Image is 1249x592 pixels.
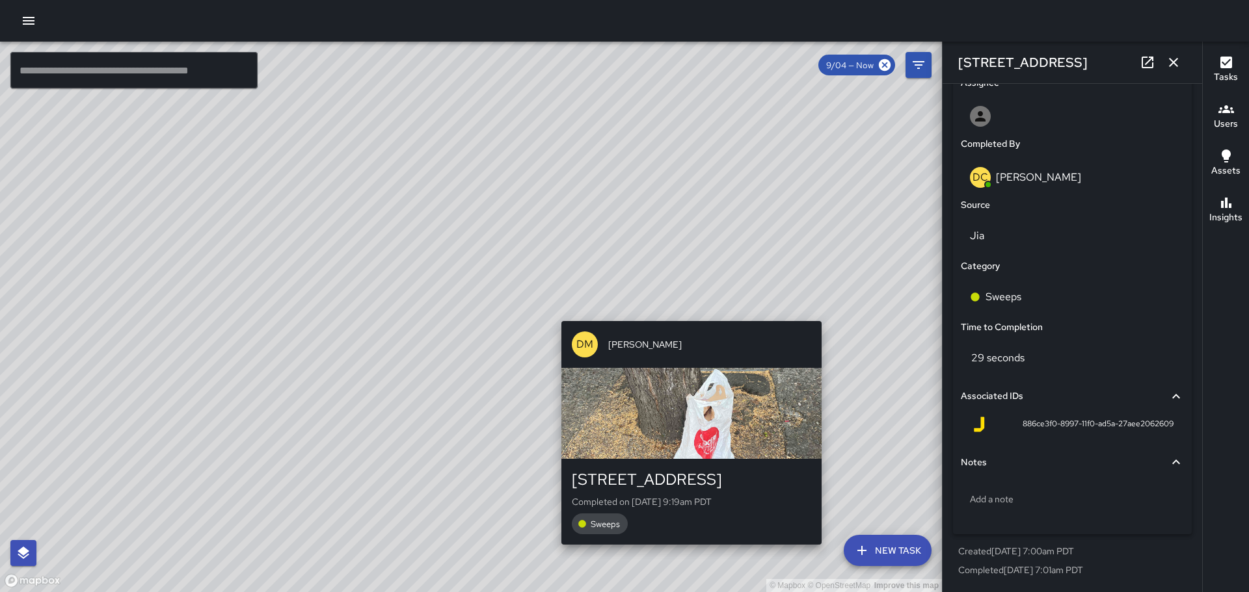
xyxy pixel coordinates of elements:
button: DM[PERSON_NAME][STREET_ADDRESS]Completed on [DATE] 9:19am PDTSweeps [561,321,822,545]
h6: Source [961,198,990,212]
h6: Assets [1211,164,1241,178]
h6: Time to Completion [961,320,1043,335]
h6: Tasks [1214,70,1238,84]
h6: Category [961,259,1000,274]
span: 886ce3f0-8997-11f0-ad5a-27aee2062609 [1023,418,1174,431]
span: Sweeps [583,519,628,530]
p: 29 seconds [971,351,1025,365]
button: Tasks [1203,47,1249,94]
p: Created [DATE] 7:00am PDT [958,545,1187,558]
div: 9/04 — Now [818,55,895,75]
h6: Notes [961,456,987,470]
button: New Task [844,535,932,566]
span: 9/04 — Now [818,60,881,71]
button: Users [1203,94,1249,140]
span: [PERSON_NAME] [608,338,811,351]
p: DC [973,170,988,185]
p: Sweeps [986,289,1021,305]
p: Jia [970,228,1175,244]
h6: Insights [1209,211,1242,225]
button: Assets [1203,140,1249,187]
p: [PERSON_NAME] [996,170,1081,184]
button: Filters [906,52,932,78]
h6: Associated IDs [961,389,1023,404]
h6: [STREET_ADDRESS] [958,52,1088,73]
p: Completed [DATE] 7:01am PDT [958,563,1187,576]
h6: Users [1214,117,1238,131]
p: Completed on [DATE] 9:19am PDT [572,495,811,508]
div: Notes [961,448,1184,478]
button: Insights [1203,187,1249,234]
p: Add a note [970,493,1175,506]
div: Associated IDs [961,381,1184,411]
p: DM [576,337,593,352]
h6: Completed By [961,137,1020,151]
div: [STREET_ADDRESS] [572,469,811,490]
